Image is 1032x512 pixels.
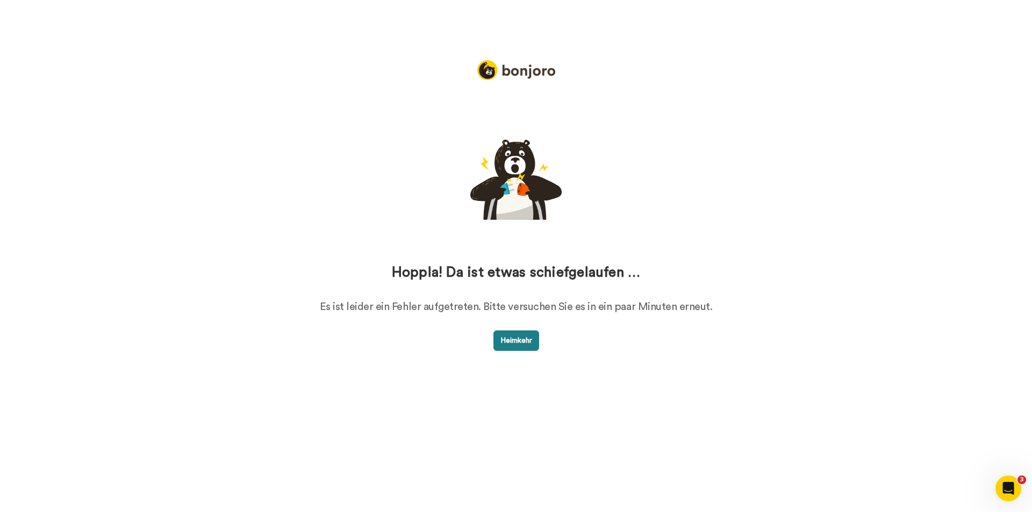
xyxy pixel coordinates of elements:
button: Heimkehr [493,330,539,351]
font: 3 [1020,476,1024,483]
font: Hoppla! Da ist etwas schiefgelaufen … [392,265,641,279]
iframe: Intercom-Live-Chat [995,475,1021,501]
a: Heimkehr [493,337,539,344]
font: Es ist leider ein Fehler aufgetreten. Bitte versuchen Sie es in ein paar Minuten erneut. [320,301,713,312]
img: 500.png [470,139,562,220]
img: logo_full.png [477,60,555,80]
font: Heimkehr [500,337,532,344]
